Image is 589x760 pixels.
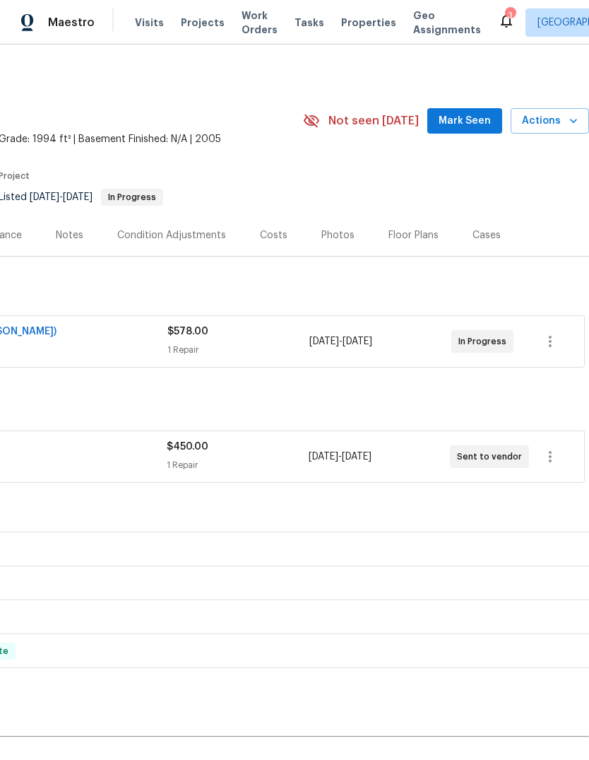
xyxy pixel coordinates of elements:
[427,108,502,134] button: Mark Seen
[181,16,225,30] span: Projects
[309,334,372,349] span: -
[30,192,59,202] span: [DATE]
[413,8,481,37] span: Geo Assignments
[309,337,339,346] span: [DATE]
[472,228,501,242] div: Cases
[117,228,226,242] div: Condition Adjustments
[294,18,324,28] span: Tasks
[505,8,515,23] div: 3
[457,450,528,464] span: Sent to vendor
[522,112,578,130] span: Actions
[439,112,491,130] span: Mark Seen
[167,442,208,452] span: $450.00
[343,337,372,346] span: [DATE]
[63,192,93,202] span: [DATE]
[309,452,338,462] span: [DATE]
[135,16,164,30] span: Visits
[167,343,309,357] div: 1 Repair
[458,334,512,349] span: In Progress
[48,16,95,30] span: Maestro
[260,228,287,242] div: Costs
[167,327,208,337] span: $578.00
[167,458,308,472] div: 1 Repair
[511,108,589,134] button: Actions
[388,228,439,242] div: Floor Plans
[328,114,419,128] span: Not seen [DATE]
[341,16,396,30] span: Properties
[242,8,278,37] span: Work Orders
[102,193,162,201] span: In Progress
[342,452,371,462] span: [DATE]
[30,192,93,202] span: -
[56,228,83,242] div: Notes
[321,228,355,242] div: Photos
[309,450,371,464] span: -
